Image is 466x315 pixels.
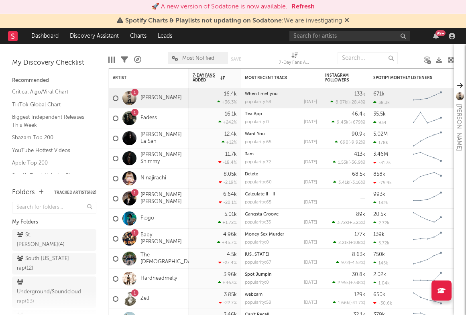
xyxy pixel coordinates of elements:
div: St. [PERSON_NAME] ( 4 ) [17,230,73,250]
div: -22.7 % [219,300,237,305]
div: Spot Jumpin [245,272,317,277]
div: 145k [373,260,388,266]
span: Most Notified [182,56,214,61]
a: Charts [124,28,152,44]
svg: Chart title [409,249,446,269]
div: 16.1k [225,112,237,117]
div: 858k [373,172,385,177]
div: 2.02k [373,272,386,277]
div: popularity: 0 [245,280,269,285]
div: 35.5k [373,112,386,117]
div: Filters [121,48,128,71]
div: 3am [245,152,317,156]
div: 99 + [435,30,446,36]
span: 3.41k [338,181,349,185]
div: 46.4k [352,112,365,117]
div: popularity: 0 [245,240,269,245]
span: 8.07k [336,100,347,105]
svg: Chart title [409,289,446,309]
div: ( ) [330,100,365,105]
div: ( ) [332,280,365,285]
div: popularity: 65 [245,200,271,205]
div: 142k [373,200,388,205]
div: [PERSON_NAME] [454,104,464,151]
div: 650k [373,292,385,297]
div: 413k [354,152,365,157]
div: 🚀 A new version of Sodatone is now available. [151,2,287,12]
span: : We are investigating [125,18,342,24]
span: 9.43k [337,120,348,125]
div: [DATE] [304,280,317,285]
div: popularity: 58 [245,301,271,305]
a: Shazam Top 200 [12,133,88,142]
div: ( ) [336,260,365,265]
button: Tracked Artists(82) [54,191,96,195]
div: popularity: 72 [245,160,271,165]
svg: Chart title [409,269,446,289]
span: 7-Day Fans Added [193,73,218,83]
div: 7-Day Fans Added (7-Day Fans Added) [279,48,311,71]
div: [DATE] [304,120,317,124]
span: -9.92 % [350,140,364,145]
div: ( ) [333,180,365,185]
a: Delete [245,172,258,177]
span: -3.16 % [350,181,364,185]
div: 20.5k [373,212,386,217]
span: 690 [340,140,348,145]
div: -30.6k [373,301,392,306]
span: Dismiss [344,18,349,24]
a: South [US_STATE] rap(12) [12,253,96,274]
div: 12.4k [224,132,237,137]
a: Underground/Soundcloud rap(63) [12,276,96,308]
div: ( ) [332,120,365,125]
div: 993k [373,192,385,197]
div: ( ) [332,220,365,225]
div: 90.9k [352,132,365,137]
a: YouTube Hottest Videos [12,146,88,155]
a: Calculate II - II [245,192,275,197]
a: Baby [PERSON_NAME] [140,232,185,246]
div: Artist [113,75,173,80]
div: popularity: 35 [245,220,271,225]
span: +28.4 % [348,100,364,105]
div: [DATE] [304,100,317,104]
div: [DATE] [304,301,317,305]
div: [DATE] [304,180,317,185]
div: 934 [373,120,387,125]
div: My Discovery Checklist [12,58,96,68]
span: -4.52 % [350,261,364,265]
div: -75.9k [373,180,392,185]
div: -31.3k [373,160,391,165]
svg: Chart title [409,88,446,108]
div: 139k [373,232,385,237]
div: A&R Pipeline [134,48,141,71]
div: 750k [373,252,385,257]
div: [DATE] [304,200,317,205]
a: St. [PERSON_NAME](4) [12,229,96,251]
div: popularity: 58 [245,100,271,104]
div: Underground/Soundcloud rap ( 63 ) [17,278,81,307]
a: 3am [245,152,254,156]
div: [DATE] [304,160,317,165]
button: Save [231,57,241,61]
div: 4.96k [223,232,237,237]
div: 5.01k [224,212,237,217]
div: 68.5k [352,172,365,177]
span: -36.9 % [350,161,364,165]
a: Spot Jumpin [245,272,272,277]
a: Dashboard [26,28,64,44]
a: Want You [245,132,265,136]
input: Search... [338,52,398,64]
a: When I met you [245,92,278,96]
a: [PERSON_NAME] [PERSON_NAME] [140,192,185,205]
div: ( ) [333,300,365,305]
div: +242 % [218,120,237,125]
span: 2.21k [338,241,349,245]
a: Hardheadmelly [140,275,177,282]
div: My Folders [12,217,96,227]
div: ( ) [335,140,365,145]
div: 8.63k [352,252,365,257]
a: Spotify Track Velocity Chart [12,171,88,180]
a: Zell [140,295,149,302]
a: Flogo [140,215,154,222]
